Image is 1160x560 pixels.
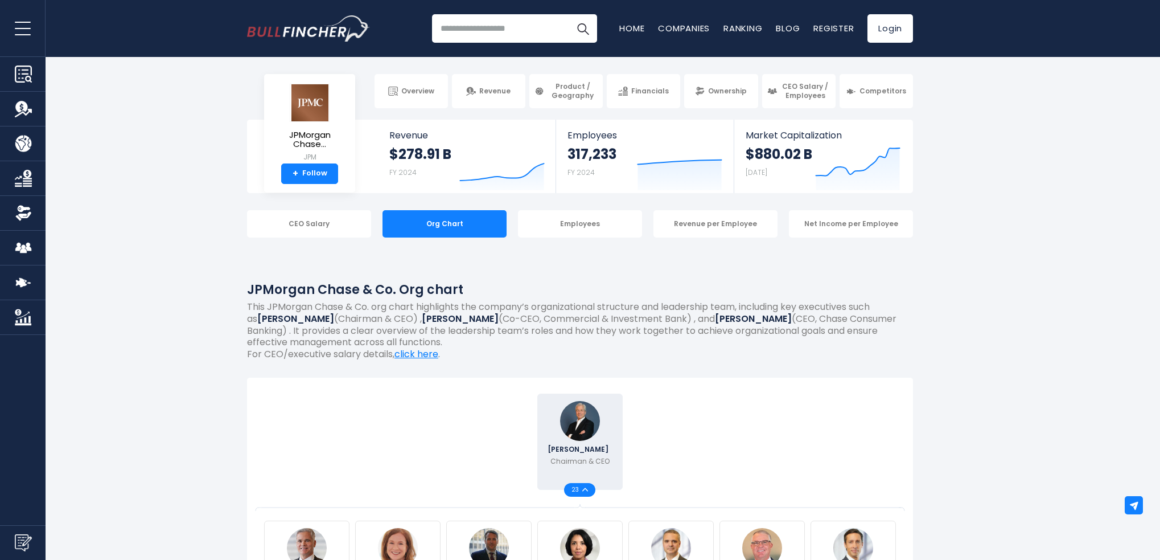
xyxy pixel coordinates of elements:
strong: $880.02 B [746,145,812,163]
div: Net Income per Employee [789,210,913,238]
a: Revenue $278.91 B FY 2024 [378,120,556,193]
span: [PERSON_NAME] [548,446,612,453]
a: Market Capitalization $880.02 B [DATE] [734,120,912,193]
span: Revenue [479,87,511,96]
img: Bullfincher logo [247,15,370,42]
button: Search [569,14,597,43]
span: Revenue [389,130,545,141]
b: [PERSON_NAME] [422,312,499,325]
a: Home [619,22,644,34]
a: Ranking [723,22,762,34]
b: [PERSON_NAME] [257,312,334,325]
a: Employees 317,233 FY 2024 [556,120,733,193]
span: Product / Geography [548,82,598,100]
a: click here [394,348,438,361]
a: CEO Salary / Employees [762,74,836,108]
strong: 317,233 [567,145,616,163]
span: Overview [401,87,434,96]
img: Ownership [15,205,32,222]
a: Companies [658,22,710,34]
span: Employees [567,130,722,141]
a: Revenue [452,74,525,108]
a: Competitors [840,74,913,108]
a: Register [813,22,854,34]
span: Ownership [708,87,747,96]
div: Employees [518,210,642,238]
span: Competitors [859,87,906,96]
span: 23 [571,487,582,493]
a: Jamie Dimon [PERSON_NAME] Chairman & CEO 23 [537,394,623,490]
img: Jamie Dimon [560,401,600,441]
span: JPMorgan Chase... [273,130,346,149]
p: This JPMorgan Chase & Co. org chart highlights the company’s organizational structure and leaders... [247,301,913,349]
div: Org Chart [382,210,507,238]
a: Overview [375,74,448,108]
h1: JPMorgan Chase & Co. Org chart [247,280,913,299]
a: Go to homepage [247,15,369,42]
span: CEO Salary / Employees [780,82,830,100]
a: JPMorgan Chase... JPM [273,83,347,163]
small: [DATE] [746,167,767,177]
small: FY 2024 [389,167,417,177]
p: Chairman & CEO [550,456,610,467]
strong: $278.91 B [389,145,451,163]
div: Revenue per Employee [653,210,778,238]
small: FY 2024 [567,167,595,177]
a: Financials [607,74,680,108]
div: CEO Salary [247,210,371,238]
span: Market Capitalization [746,130,900,141]
span: Financials [631,87,669,96]
p: For CEO/executive salary details, . [247,349,913,361]
b: [PERSON_NAME] [715,312,792,325]
a: Product / Geography [529,74,603,108]
small: JPM [273,152,346,162]
a: Ownership [684,74,758,108]
a: Blog [776,22,800,34]
strong: + [293,169,298,179]
a: +Follow [281,163,338,184]
a: Login [867,14,913,43]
